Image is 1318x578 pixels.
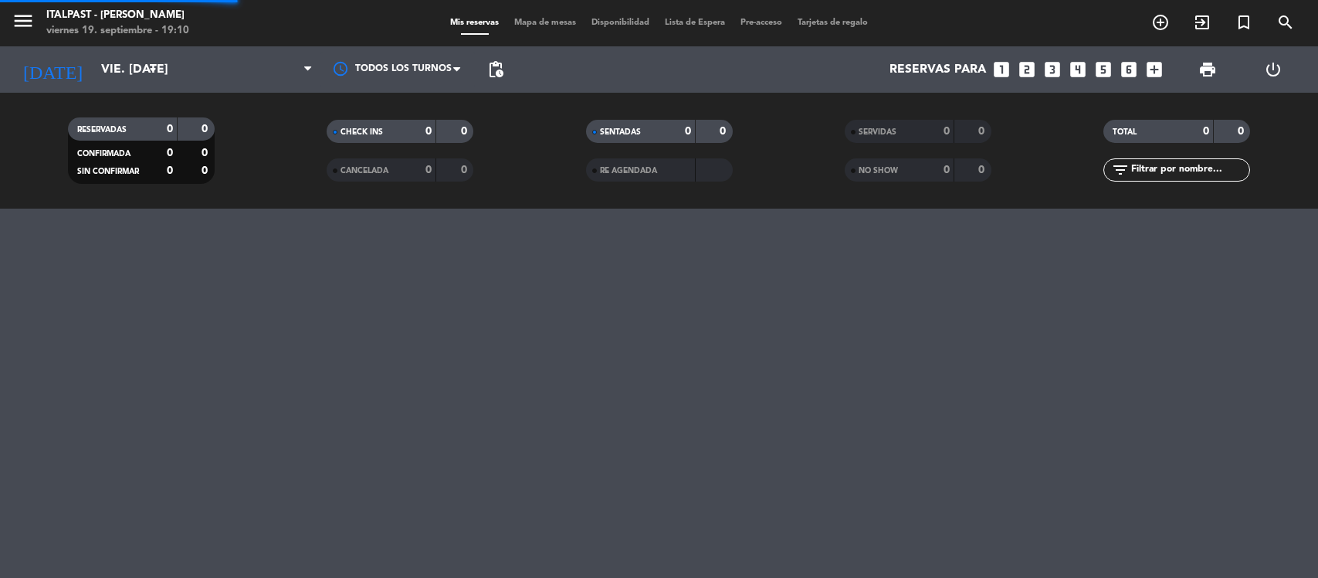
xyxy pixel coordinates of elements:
div: LOG OUT [1241,46,1306,93]
strong: 0 [1203,126,1209,137]
i: looks_two [1017,59,1037,80]
span: TOTAL [1113,128,1137,136]
i: [DATE] [12,53,93,87]
strong: 0 [978,165,988,175]
span: Tarjetas de regalo [790,19,876,27]
strong: 0 [978,126,988,137]
span: Mis reservas [442,19,507,27]
button: menu [12,9,35,38]
span: Reservas para [889,63,986,77]
span: SERVIDAS [859,128,896,136]
div: Italpast - [PERSON_NAME] [46,8,189,23]
input: Filtrar por nombre... [1130,161,1249,178]
i: exit_to_app [1193,13,1211,32]
span: NO SHOW [859,167,898,175]
span: RESERVADAS [77,126,127,134]
i: arrow_drop_down [144,60,162,79]
strong: 0 [167,165,173,176]
strong: 0 [461,126,470,137]
span: RE AGENDADA [600,167,657,175]
div: viernes 19. septiembre - 19:10 [46,23,189,39]
strong: 0 [202,124,211,134]
strong: 0 [425,165,432,175]
strong: 0 [202,148,211,158]
strong: 0 [944,165,950,175]
i: power_settings_new [1264,60,1282,79]
span: Lista de Espera [657,19,733,27]
strong: 0 [1238,126,1247,137]
i: looks_4 [1068,59,1088,80]
span: SIN CONFIRMAR [77,168,139,175]
i: filter_list [1111,161,1130,179]
span: pending_actions [486,60,505,79]
i: menu [12,9,35,32]
strong: 0 [944,126,950,137]
i: add_circle_outline [1151,13,1170,32]
strong: 0 [167,124,173,134]
strong: 0 [685,126,691,137]
strong: 0 [720,126,729,137]
strong: 0 [202,165,211,176]
span: Pre-acceso [733,19,790,27]
span: CHECK INS [341,128,383,136]
i: turned_in_not [1235,13,1253,32]
span: CANCELADA [341,167,388,175]
strong: 0 [167,148,173,158]
i: looks_6 [1119,59,1139,80]
span: print [1198,60,1217,79]
strong: 0 [461,165,470,175]
i: search [1276,13,1295,32]
i: add_box [1144,59,1164,80]
span: CONFIRMADA [77,150,130,158]
span: Mapa de mesas [507,19,584,27]
span: SENTADAS [600,128,641,136]
i: looks_3 [1042,59,1062,80]
i: looks_5 [1093,59,1113,80]
strong: 0 [425,126,432,137]
span: Disponibilidad [584,19,657,27]
i: looks_one [991,59,1011,80]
